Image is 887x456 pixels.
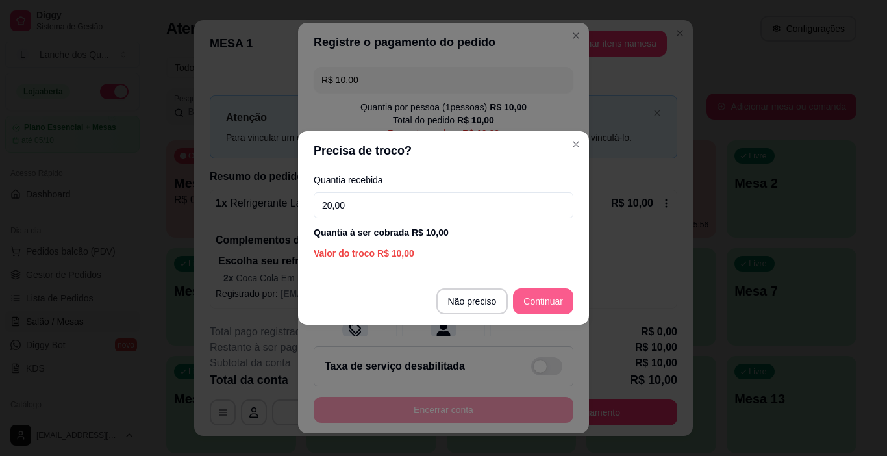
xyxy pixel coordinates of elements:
button: Não preciso [436,288,508,314]
button: Continuar [513,288,573,314]
header: Precisa de troco? [298,131,589,170]
div: Quantia à ser cobrada R$ 10,00 [314,226,573,239]
label: Quantia recebida [314,175,573,184]
div: Valor do troco R$ 10,00 [314,247,573,260]
button: Close [566,134,586,155]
